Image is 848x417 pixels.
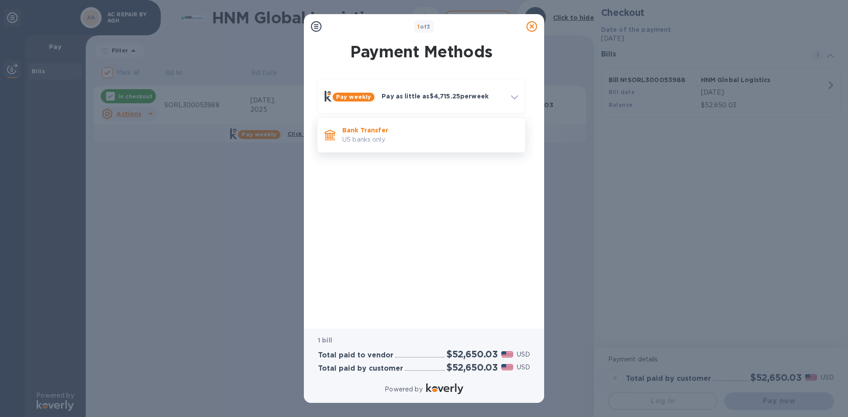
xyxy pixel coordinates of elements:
[382,92,504,101] p: Pay as little as $4,715.25 per week
[447,362,498,373] h2: $52,650.03
[501,364,513,370] img: USD
[342,126,518,135] p: Bank Transfer
[318,364,403,373] h3: Total paid by customer
[417,23,431,30] b: of 3
[447,349,498,360] h2: $52,650.03
[501,351,513,357] img: USD
[315,42,527,61] h1: Payment Methods
[517,350,530,359] p: USD
[336,94,371,100] b: Pay weekly
[385,385,422,394] p: Powered by
[318,351,394,360] h3: Total paid to vendor
[318,337,332,344] b: 1 bill
[426,383,463,394] img: Logo
[517,363,530,372] p: USD
[342,135,518,144] p: US banks only.
[417,23,420,30] span: 1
